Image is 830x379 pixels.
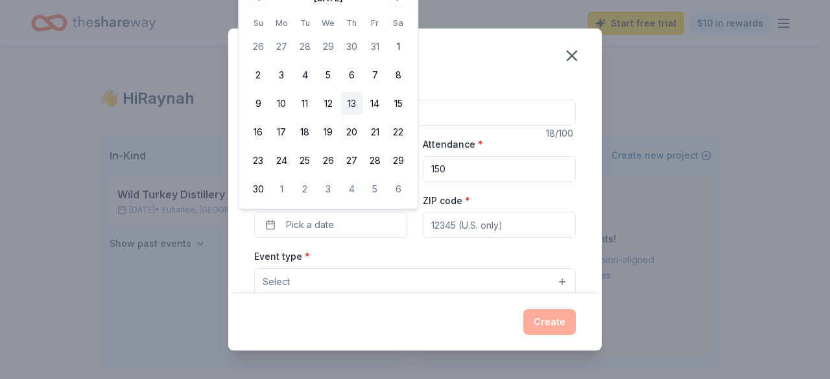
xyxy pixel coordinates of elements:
[286,217,334,233] span: Pick a date
[246,149,270,172] button: 23
[246,63,270,87] button: 2
[270,16,293,30] th: Monday
[316,149,340,172] button: 26
[386,35,410,58] button: 1
[270,35,293,58] button: 27
[316,35,340,58] button: 29
[270,121,293,144] button: 17
[270,92,293,115] button: 10
[386,92,410,115] button: 15
[316,121,340,144] button: 19
[293,149,316,172] button: 25
[363,63,386,87] button: 7
[254,212,407,238] button: Pick a date
[363,178,386,201] button: 5
[246,92,270,115] button: 9
[293,63,316,87] button: 4
[246,35,270,58] button: 26
[293,92,316,115] button: 11
[386,16,410,30] th: Saturday
[340,35,363,58] button: 30
[270,149,293,172] button: 24
[363,121,386,144] button: 21
[246,178,270,201] button: 30
[316,63,340,87] button: 5
[363,149,386,172] button: 28
[386,149,410,172] button: 29
[423,156,576,182] input: 20
[546,126,576,141] div: 18 /100
[246,121,270,144] button: 16
[423,138,483,151] label: Attendance
[386,63,410,87] button: 8
[340,149,363,172] button: 27
[423,212,576,238] input: 12345 (U.S. only)
[423,194,470,207] label: ZIP code
[340,63,363,87] button: 6
[386,121,410,144] button: 22
[254,250,310,263] label: Event type
[340,178,363,201] button: 4
[293,35,316,58] button: 28
[340,121,363,144] button: 20
[270,63,293,87] button: 3
[340,16,363,30] th: Thursday
[316,178,340,201] button: 3
[293,121,316,144] button: 18
[246,16,270,30] th: Sunday
[363,92,386,115] button: 14
[254,268,576,295] button: Select
[363,35,386,58] button: 31
[293,16,316,30] th: Tuesday
[270,178,293,201] button: 1
[340,92,363,115] button: 13
[363,16,386,30] th: Friday
[386,178,410,201] button: 6
[263,274,290,290] span: Select
[316,16,340,30] th: Wednesday
[293,178,316,201] button: 2
[316,92,340,115] button: 12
